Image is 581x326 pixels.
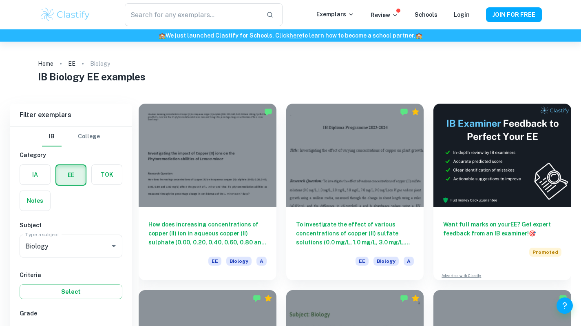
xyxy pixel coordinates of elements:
[411,294,420,302] div: Premium
[40,7,91,23] img: Clastify logo
[529,248,561,257] span: Promoted
[208,257,221,266] span: EE
[415,32,422,39] span: 🏫
[10,104,132,126] h6: Filter exemplars
[253,294,261,302] img: Marked
[20,191,50,211] button: Notes
[159,32,166,39] span: 🏫
[371,11,398,20] p: Review
[38,69,543,84] h1: IB Biology EE examples
[108,240,119,252] button: Open
[289,32,302,39] a: here
[404,257,414,266] span: A
[148,220,267,247] h6: How does increasing concentrations of copper (II) ion in aqueous copper (II) sulphate (0.00, 0.20...
[20,221,122,230] h6: Subject
[442,273,481,279] a: Advertise with Clastify
[443,220,561,238] h6: Want full marks on your EE ? Get expert feedback from an IB examiner!
[296,220,414,247] h6: To investigate the effect of various concentrations of copper (II) sulfate solutions (0.0 mg/L, 1...
[557,297,573,314] button: Help and Feedback
[38,58,53,69] a: Home
[433,104,571,280] a: Want full marks on yourEE? Get expert feedback from an IB examiner!PromotedAdvertise with Clastify
[2,31,579,40] h6: We just launched Clastify for Schools. Click to learn how to become a school partner.
[42,127,62,146] button: IB
[529,230,536,237] span: 🎯
[400,294,408,302] img: Marked
[454,11,470,18] a: Login
[90,59,110,68] p: Biology
[20,284,122,299] button: Select
[92,165,122,184] button: TOK
[433,104,571,207] img: Thumbnail
[264,294,272,302] div: Premium
[20,271,122,279] h6: Criteria
[316,10,354,19] p: Exemplars
[256,257,267,266] span: A
[78,127,100,146] button: College
[286,104,424,280] a: To investigate the effect of various concentrations of copper (II) sulfate solutions (0.0 mg/L, 1...
[125,3,259,26] input: Search for any exemplars...
[68,58,75,69] a: EE
[559,294,567,302] img: Marked
[42,127,100,146] div: Filter type choice
[56,165,86,185] button: EE
[264,108,272,116] img: Marked
[25,231,59,238] label: Type a subject
[400,108,408,116] img: Marked
[486,7,542,22] button: JOIN FOR FREE
[139,104,276,280] a: How does increasing concentrations of copper (II) ion in aqueous copper (II) sulphate (0.00, 0.20...
[226,257,252,266] span: Biology
[20,165,50,184] button: IA
[411,108,420,116] div: Premium
[415,11,437,18] a: Schools
[20,309,122,318] h6: Grade
[20,151,122,160] h6: Category
[373,257,399,266] span: Biology
[356,257,369,266] span: EE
